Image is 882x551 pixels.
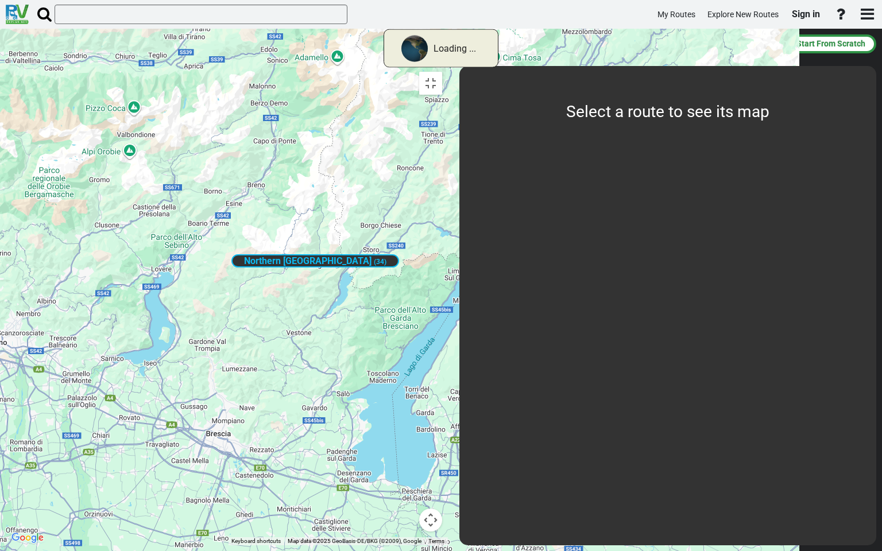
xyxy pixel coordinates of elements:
img: RvPlanetLogo.png [6,5,29,24]
a: Sign in [787,2,825,26]
span: Explore New Routes [707,10,779,19]
span: Sign in [792,9,820,20]
a: My Routes [652,3,701,26]
span: Select a route to see its map [566,102,769,121]
div: Loading ... [434,42,476,56]
a: Explore New Routes [702,3,784,26]
span: My Routes [657,10,695,19]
